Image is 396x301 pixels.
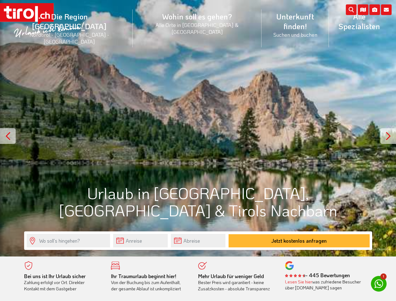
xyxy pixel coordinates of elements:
small: Suchen und buchen [269,31,321,38]
button: Jetzt kostenlos anfragen [229,234,370,247]
a: Lesen Sie hier [285,279,312,285]
i: Kontakt [381,4,392,15]
small: Alle Orte in [GEOGRAPHIC_DATA] & [GEOGRAPHIC_DATA] [140,21,254,35]
b: Bei uns ist Ihr Urlaub sicher [24,273,86,279]
i: Karte öffnen [358,4,368,15]
div: Von der Buchung bis zum Aufenthalt, der gesamte Ablauf ist unkompliziert [111,273,189,292]
input: Anreise [113,234,168,247]
input: Wo soll's hingehen? [27,234,110,247]
input: Abreise [171,234,225,247]
b: - 445 Bewertungen [285,272,350,278]
b: Ihr Traumurlaub beginnt hier! [111,273,176,279]
a: Alle Spezialisten [329,5,390,38]
i: Fotogalerie [369,4,380,15]
div: was zufriedene Besucher über [DOMAIN_NAME] sagen [285,279,363,291]
a: 1 [371,276,387,292]
a: Die Region [GEOGRAPHIC_DATA]Nordtirol - [GEOGRAPHIC_DATA] - [GEOGRAPHIC_DATA] [6,5,133,52]
b: Mehr Urlaub für weniger Geld [198,273,264,279]
div: Zahlung erfolgt vor Ort. Direkter Kontakt mit dem Gastgeber [24,273,102,292]
small: Nordtirol - [GEOGRAPHIC_DATA] - [GEOGRAPHIC_DATA] [14,31,125,45]
a: Unterkunft finden!Suchen und buchen [261,5,329,45]
a: Wohin soll es gehen?Alle Orte in [GEOGRAPHIC_DATA] & [GEOGRAPHIC_DATA] [133,5,262,42]
span: 1 [380,273,387,280]
div: Bester Preis wird garantiert - keine Zusatzkosten - absolute Transparenz [198,273,276,292]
